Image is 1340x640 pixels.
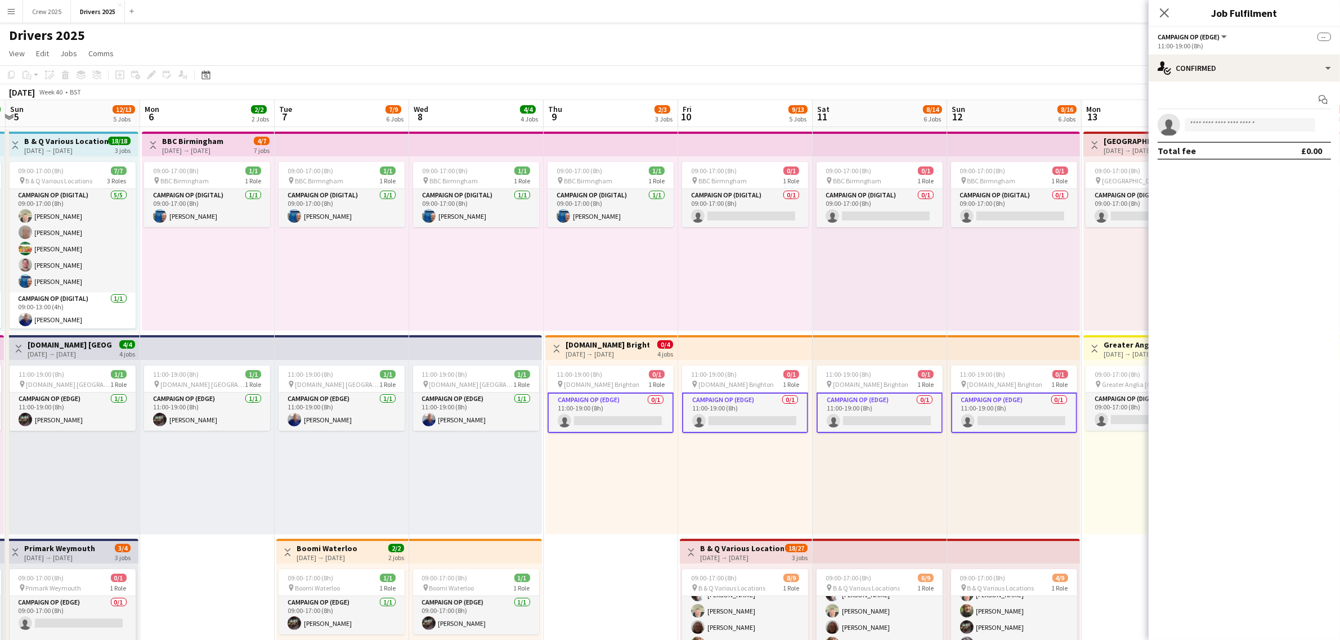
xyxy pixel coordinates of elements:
[380,166,396,175] span: 1/1
[682,366,808,433] div: 11:00-19:00 (8h)0/1 [DOMAIN_NAME] Brighton1 RoleCampaign Op (Edge)0/111:00-19:00 (8h)
[691,370,737,378] span: 11:00-19:00 (8h)
[245,370,261,378] span: 1/1
[413,393,539,431] app-card-role: Campaign Op (Edge)1/111:00-19:00 (8h)[PERSON_NAME]
[245,177,261,185] span: 1 Role
[1052,166,1068,175] span: 0/1
[1058,115,1076,123] div: 6 Jobs
[143,110,159,123] span: 6
[37,88,65,96] span: Week 40
[967,177,1016,185] span: BBC Birmngham
[28,340,111,350] h3: [DOMAIN_NAME] [GEOGRAPHIC_DATA]
[1149,55,1340,82] div: Confirmed
[917,177,934,185] span: 1 Role
[145,104,159,114] span: Mon
[413,596,539,634] app-card-role: Campaign Op (Edge)1/109:00-17:00 (8h)[PERSON_NAME]
[379,177,396,185] span: 1 Role
[19,370,64,378] span: 11:00-19:00 (8h)
[144,162,270,227] app-job-card: 09:00-17:00 (8h)1/1 BBC Birmngham1 RoleCampaign Op (Digital)1/109:00-17:00 (8h)[PERSON_NAME]
[649,370,665,378] span: 0/1
[548,366,674,433] app-job-card: 11:00-19:00 (8h)0/1 [DOMAIN_NAME] Brighton1 RoleCampaign Op (Edge)0/111:00-19:00 (8h)
[115,145,131,155] div: 3 jobs
[1102,380,1186,389] span: Greater Anglia [GEOGRAPHIC_DATA]
[691,166,737,175] span: 09:00-17:00 (8h)
[9,87,35,98] div: [DATE]
[698,177,747,185] span: BBC Birmngham
[254,145,270,155] div: 7 jobs
[1052,177,1068,185] span: 1 Role
[1158,42,1331,50] div: 11:00-19:00 (8h)
[817,162,943,227] div: 09:00-17:00 (8h)0/1 BBC Birmngham1 RoleCampaign Op (Digital)0/109:00-17:00 (8h)
[1052,380,1068,389] span: 1 Role
[960,574,1006,582] span: 09:00-17:00 (8h)
[162,146,223,155] div: [DATE] → [DATE]
[254,137,270,145] span: 4/7
[521,115,538,123] div: 4 Jobs
[691,574,737,582] span: 09:00-17:00 (8h)
[111,574,127,582] span: 0/1
[111,166,127,175] span: 7/7
[144,393,270,431] app-card-role: Campaign Op (Edge)1/111:00-19:00 (8h)[PERSON_NAME]
[833,380,908,389] span: [DOMAIN_NAME] Brighton
[918,370,934,378] span: 0/1
[924,115,942,123] div: 6 Jobs
[413,162,539,227] app-job-card: 09:00-17:00 (8h)1/1 BBC Birmngham1 RoleCampaign Op (Digital)1/109:00-17:00 (8h)[PERSON_NAME]
[115,552,131,562] div: 3 jobs
[520,105,536,114] span: 4/4
[682,162,808,227] div: 09:00-17:00 (8h)0/1 BBC Birmngham1 RoleCampaign Op (Digital)0/109:00-17:00 (8h)
[564,177,612,185] span: BBC Birmngham
[960,370,1006,378] span: 11:00-19:00 (8h)
[682,189,808,227] app-card-role: Campaign Op (Digital)0/109:00-17:00 (8h)
[71,1,125,22] button: Drivers 2025
[279,104,292,114] span: Tue
[388,552,404,562] div: 2 jobs
[279,366,405,431] app-job-card: 11:00-19:00 (8h)1/1 [DOMAIN_NAME] [GEOGRAPHIC_DATA]1 RoleCampaign Op (Edge)1/111:00-19:00 (8h)[PE...
[657,340,673,349] span: 0/4
[429,177,478,185] span: BBC Birmngham
[548,104,562,114] span: Thu
[783,370,799,378] span: 0/1
[785,544,808,552] span: 18/27
[951,366,1077,433] div: 11:00-19:00 (8h)0/1 [DOMAIN_NAME] Brighton1 RoleCampaign Op (Edge)0/111:00-19:00 (8h)
[789,115,807,123] div: 5 Jobs
[252,115,269,123] div: 2 Jobs
[245,380,261,389] span: 1 Role
[817,104,830,114] span: Sat
[1095,370,1140,378] span: 09:00-17:00 (8h)
[826,574,871,582] span: 09:00-17:00 (8h)
[950,110,965,123] span: 12
[297,553,357,562] div: [DATE] → [DATE]
[413,569,539,634] div: 09:00-17:00 (8h)1/1 Boomi Waterloo1 RoleCampaign Op (Edge)1/109:00-17:00 (8h)[PERSON_NAME]
[1086,104,1101,114] span: Mon
[1086,393,1212,431] app-card-role: Campaign Op (Digital)0/109:00-17:00 (8h)
[1086,189,1212,227] app-card-role: Campaign Op (Digital)0/109:00-17:00 (8h)
[279,569,405,634] app-job-card: 09:00-17:00 (8h)1/1 Boomi Waterloo1 RoleCampaign Op (Edge)1/109:00-17:00 (8h)[PERSON_NAME]
[388,544,404,552] span: 2/2
[783,584,799,592] span: 1 Role
[1104,350,1187,358] div: [DATE] → [DATE]
[414,104,428,114] span: Wed
[24,136,108,146] h3: B & Q Various Locations
[429,380,514,389] span: [DOMAIN_NAME] [GEOGRAPHIC_DATA]
[70,88,81,96] div: BST
[9,48,25,58] span: View
[113,105,135,114] span: 12/13
[245,166,261,175] span: 1/1
[557,166,602,175] span: 09:00-17:00 (8h)
[32,46,53,61] a: Edit
[422,574,468,582] span: 09:00-17:00 (8h)
[951,162,1077,227] app-job-card: 09:00-17:00 (8h)0/1 BBC Birmngham1 RoleCampaign Op (Digital)0/109:00-17:00 (8h)
[1158,33,1229,41] button: Campaign Op (Edge)
[917,584,934,592] span: 1 Role
[153,166,199,175] span: 09:00-17:00 (8h)
[10,393,136,431] app-card-role: Campaign Op (Edge)1/111:00-19:00 (8h)[PERSON_NAME]
[655,105,670,114] span: 2/3
[36,48,49,58] span: Edit
[657,349,673,358] div: 4 jobs
[413,366,539,431] app-job-card: 11:00-19:00 (8h)1/1 [DOMAIN_NAME] [GEOGRAPHIC_DATA]1 RoleCampaign Op (Edge)1/111:00-19:00 (8h)[PE...
[514,584,530,592] span: 1 Role
[566,340,649,350] h3: [DOMAIN_NAME] Brighton
[918,574,934,582] span: 6/9
[960,166,1006,175] span: 09:00-17:00 (8h)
